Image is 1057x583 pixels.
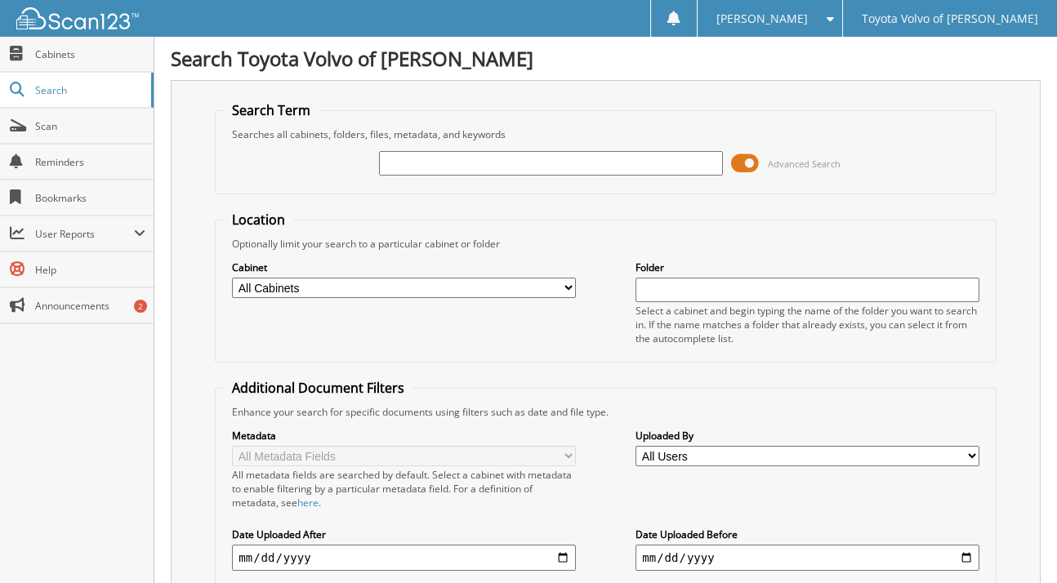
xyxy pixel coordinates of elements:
[232,468,576,510] div: All metadata fields are searched by default. Select a cabinet with metadata to enable filtering b...
[35,299,145,313] span: Announcements
[16,7,139,29] img: scan123-logo-white.svg
[636,545,979,571] input: end
[134,300,147,313] div: 2
[35,263,145,277] span: Help
[297,496,319,510] a: here
[636,527,979,541] label: Date Uploaded Before
[224,405,988,419] div: Enhance your search for specific documents using filters such as date and file type.
[224,101,319,119] legend: Search Term
[35,119,145,133] span: Scan
[862,14,1038,24] span: Toyota Volvo of [PERSON_NAME]
[224,379,413,397] legend: Additional Document Filters
[35,47,145,61] span: Cabinets
[224,127,988,141] div: Searches all cabinets, folders, files, metadata, and keywords
[636,260,979,274] label: Folder
[224,237,988,251] div: Optionally limit your search to a particular cabinet or folder
[232,260,576,274] label: Cabinet
[975,505,1057,583] iframe: Chat Widget
[35,155,145,169] span: Reminders
[768,158,841,170] span: Advanced Search
[232,429,576,443] label: Metadata
[35,191,145,205] span: Bookmarks
[224,211,293,229] legend: Location
[636,429,979,443] label: Uploaded By
[35,227,134,241] span: User Reports
[716,14,808,24] span: [PERSON_NAME]
[232,527,576,541] label: Date Uploaded After
[636,304,979,345] div: Select a cabinet and begin typing the name of the folder you want to search in. If the name match...
[232,545,576,571] input: start
[35,83,143,97] span: Search
[171,45,1041,72] h1: Search Toyota Volvo of [PERSON_NAME]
